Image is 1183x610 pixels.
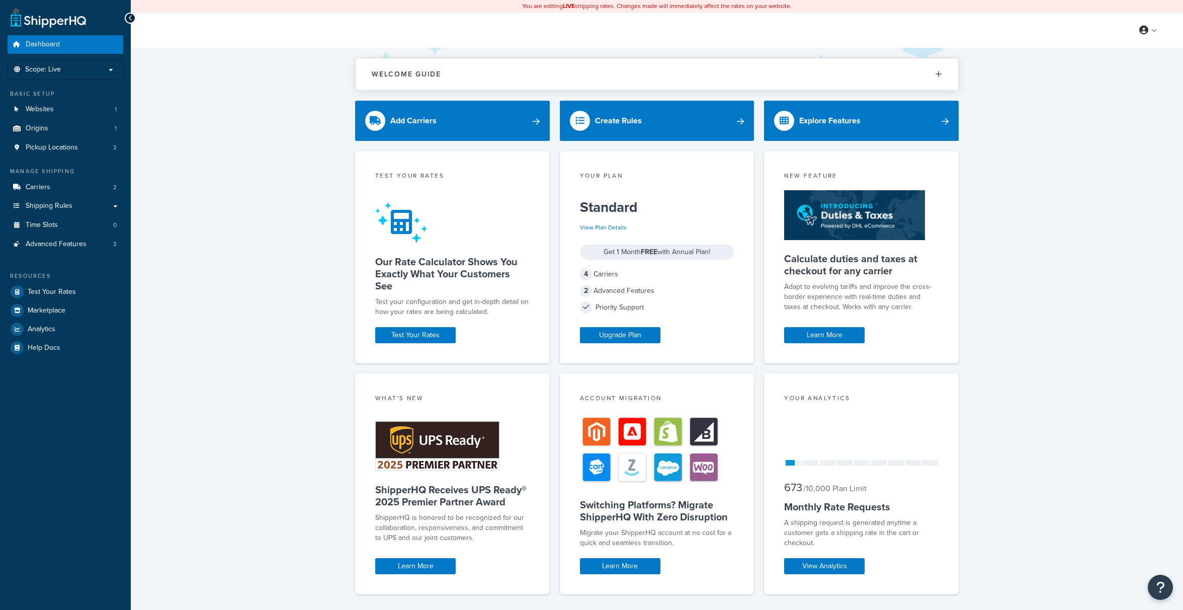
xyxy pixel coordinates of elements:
div: Test your configuration and get in-depth detail on how your rates are being calculated. [375,297,530,317]
span: Analytics [28,325,55,334]
div: Manage Shipping [8,167,123,176]
a: Carriers2 [8,178,123,197]
a: Analytics [8,320,123,338]
a: Pickup Locations2 [8,138,123,157]
h5: Switching Platforms? Migrate ShipperHQ With Zero Disruption [580,499,734,523]
span: Carriers [26,183,50,192]
div: Your Plan [580,171,734,183]
small: / 10,000 Plan Limit [803,483,867,494]
a: Explore Features [764,101,959,141]
span: Time Slots [26,221,58,230]
div: A shipping request is generated anytime a customer gets a shipping rate in the cart or checkout. [784,518,939,548]
span: Test Your Rates [28,288,76,296]
b: LIVE [563,2,575,11]
a: Shipping Rules [8,197,123,215]
div: Your Analytics [784,394,939,405]
a: Test Your Rates [375,327,456,343]
p: ShipperHQ is honored to be recognized for our collaboration, responsiveness, and commitment to UP... [375,513,530,543]
span: Origins [26,124,48,133]
a: Websites1 [8,100,123,119]
button: Open Resource Center [1148,575,1173,600]
div: Explore Features [799,114,861,128]
a: Add Carriers [355,101,550,141]
div: Add Carriers [390,114,437,128]
a: Dashboard [8,35,123,54]
span: 1 [115,105,117,114]
li: Time Slots [8,216,123,235]
span: 2 [113,143,117,152]
li: Advanced Features [8,235,123,254]
h5: Monthly Rate Requests [784,501,939,513]
p: Adapt to evolving tariffs and improve the cross-border experience with real-time duties and taxes... [784,282,939,312]
div: What's New [375,394,530,405]
span: 673 [784,479,802,496]
a: Marketplace [8,301,123,320]
a: Create Rules [560,101,754,141]
span: Marketplace [28,307,65,315]
a: Time Slots0 [8,216,123,235]
div: New Feature [784,171,939,183]
strong: FREE [641,247,657,257]
span: 1 [115,124,117,133]
span: 2 [580,285,592,297]
li: Websites [8,100,123,119]
h2: Welcome Guide [372,70,441,78]
span: Shipping Rules [26,202,72,210]
div: Resources [8,272,123,280]
a: Help Docs [8,339,123,357]
span: Websites [26,105,54,114]
li: Origins [8,119,123,138]
span: 0 [113,221,117,230]
h5: Calculate duties and taxes at checkout for any carrier [784,253,939,277]
a: Learn More [784,327,865,343]
li: Pickup Locations [8,138,123,157]
span: 2 [113,183,117,192]
div: Carriers [580,267,734,281]
span: 4 [580,268,592,280]
li: Carriers [8,178,123,197]
a: Learn More [580,558,660,574]
span: Dashboard [26,40,60,49]
span: Scope: Live [25,65,61,74]
div: Account Migration [580,394,734,405]
div: Get 1 Month with Annual Plan! [580,245,734,260]
div: Advanced Features [580,284,734,298]
a: Learn More [375,558,456,574]
span: Help Docs [28,344,60,352]
div: Priority Support [580,300,734,315]
button: Welcome Guide [356,58,958,90]
div: Migrate your ShipperHQ account at no cost for a quick and seamless transition. [580,528,734,548]
a: Advanced Features2 [8,235,123,254]
h5: Standard [580,199,734,215]
span: Advanced Features [26,240,87,249]
span: 2 [113,240,117,249]
h5: Our Rate Calculator Shows You Exactly What Your Customers See [375,256,530,292]
a: Origins1 [8,119,123,138]
a: View Plan Details [580,223,627,232]
h5: ShipperHQ Receives UPS Ready® 2025 Premier Partner Award [375,484,530,508]
div: Test your rates [375,171,530,183]
div: Create Rules [595,114,642,128]
a: View Analytics [784,558,865,574]
div: Basic Setup [8,90,123,98]
span: Pickup Locations [26,143,78,152]
a: Test Your Rates [8,283,123,301]
a: Upgrade Plan [580,327,660,343]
